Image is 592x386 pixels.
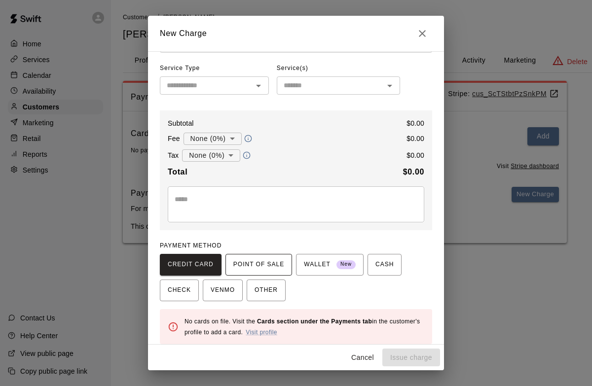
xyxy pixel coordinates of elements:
[304,257,356,273] span: WALLET
[407,134,424,143] p: $ 0.00
[347,349,378,367] button: Cancel
[375,257,394,273] span: CASH
[184,130,242,148] div: None (0%)
[160,280,199,301] button: CHECK
[336,258,356,271] span: New
[383,79,397,93] button: Open
[247,280,286,301] button: OTHER
[296,254,364,276] button: WALLET New
[211,282,235,298] span: VENMO
[225,254,292,276] button: POINT OF SALE
[148,16,444,51] h2: New Charge
[185,318,420,336] span: No cards on file. Visit the in the customer's profile to add a card.
[255,282,278,298] span: OTHER
[203,280,243,301] button: VENMO
[160,242,222,249] span: PAYMENT METHOD
[277,61,308,76] span: Service(s)
[168,168,187,176] b: Total
[252,79,265,93] button: Open
[368,254,402,276] button: CASH
[168,257,214,273] span: CREDIT CARD
[160,254,222,276] button: CREDIT CARD
[412,24,432,43] button: Close
[168,150,179,160] p: Tax
[168,282,191,298] span: CHECK
[246,329,277,336] a: Visit profile
[168,118,194,128] p: Subtotal
[257,318,372,325] b: Cards section under the Payments tab
[160,61,269,76] span: Service Type
[168,134,180,143] p: Fee
[407,118,424,128] p: $ 0.00
[407,150,424,160] p: $ 0.00
[403,168,424,176] b: $ 0.00
[182,146,240,165] div: None (0%)
[233,257,284,273] span: POINT OF SALE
